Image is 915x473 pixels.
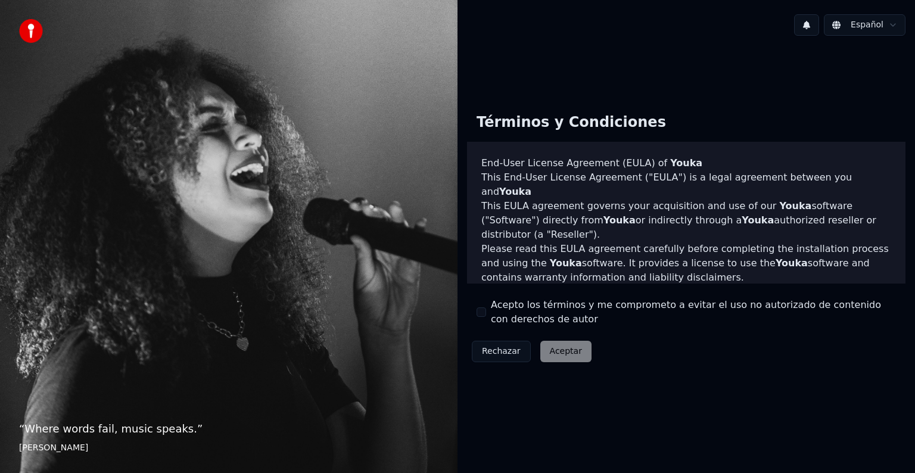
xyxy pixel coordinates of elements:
p: Please read this EULA agreement carefully before completing the installation process and using th... [481,242,891,285]
label: Acepto los términos y me comprometo a evitar el uso no autorizado de contenido con derechos de autor [491,298,896,326]
footer: [PERSON_NAME] [19,442,438,454]
span: Youka [499,186,531,197]
span: Youka [776,257,808,269]
h3: End-User License Agreement (EULA) of [481,156,891,170]
button: Rechazar [472,341,531,362]
div: Términos y Condiciones [467,104,676,142]
p: This EULA agreement governs your acquisition and use of our software ("Software") directly from o... [481,199,891,242]
span: Youka [742,214,774,226]
span: Youka [779,200,811,211]
p: “ Where words fail, music speaks. ” [19,421,438,437]
span: Youka [670,157,702,169]
p: This End-User License Agreement ("EULA") is a legal agreement between you and [481,170,891,199]
span: Youka [550,257,582,269]
img: youka [19,19,43,43]
span: Youka [603,214,636,226]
